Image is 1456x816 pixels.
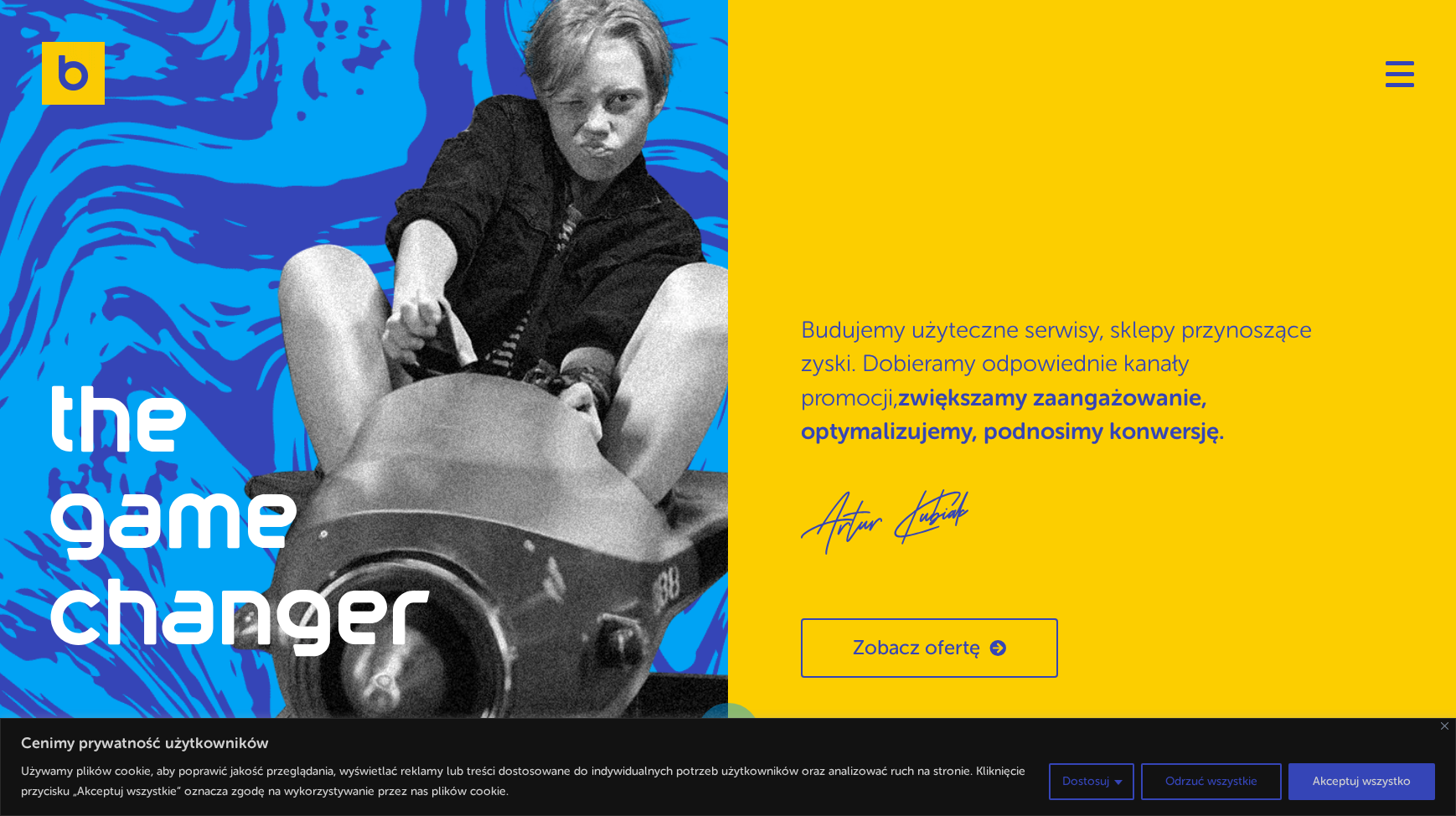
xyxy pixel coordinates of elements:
button: Odrzuć wszystkie [1141,763,1282,800]
h1: the game changer [47,376,431,664]
strong: zwiększamy zaangażowanie, optymalizujemy, podnosimy konwersję. [801,385,1225,445]
p: Budujemy użyteczne serwisy, sklepy przynoszące zyski. Dobieramy odpowiednie kanały promocji, [801,313,1354,448]
p: Używamy plików cookie, aby poprawić jakość przeglądania, wyświetlać reklamy lub treści dostosowan... [21,762,1036,802]
a: Zobacz ofertę [801,618,1058,678]
p: Cenimy prywatność użytkowników [21,733,1435,753]
button: Dostosuj [1049,763,1134,800]
img: Brandoo Group [42,42,105,105]
button: Blisko [1441,722,1448,730]
img: Close [1441,722,1448,730]
button: Navigation [1386,60,1414,87]
span: Zobacz ofertę [853,637,980,659]
button: Akceptuj wszystko [1288,763,1435,800]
